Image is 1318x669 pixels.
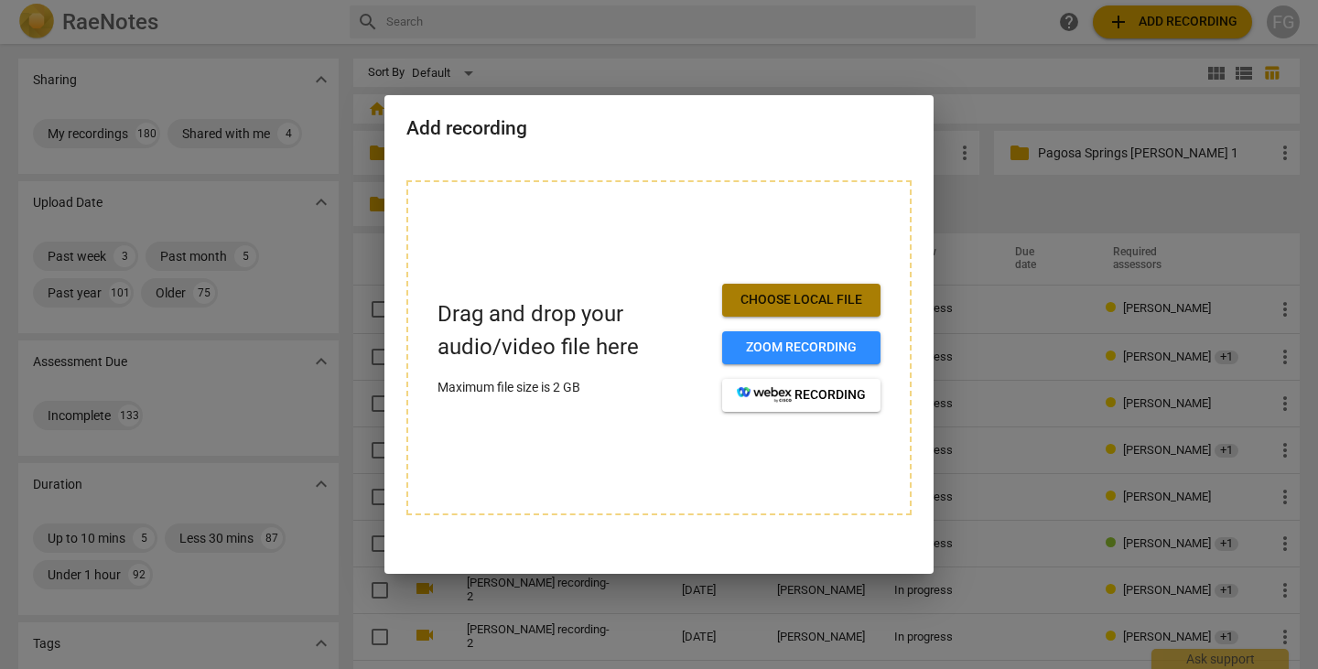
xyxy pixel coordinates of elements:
[722,379,880,412] button: recording
[406,117,912,140] h2: Add recording
[737,339,866,357] span: Zoom recording
[722,331,880,364] button: Zoom recording
[737,291,866,309] span: Choose local file
[722,284,880,317] button: Choose local file
[438,298,708,362] p: Drag and drop your audio/video file here
[438,378,708,397] p: Maximum file size is 2 GB
[737,386,866,405] span: recording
